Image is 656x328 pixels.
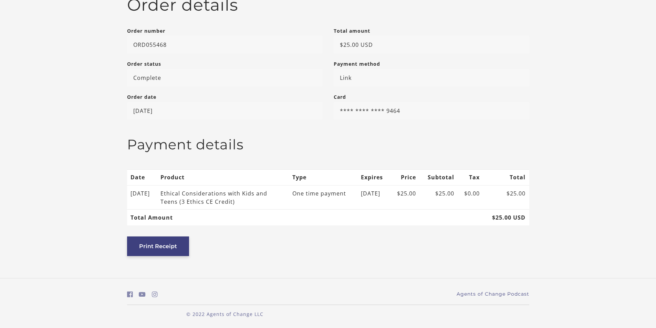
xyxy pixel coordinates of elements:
[357,169,390,185] th: Expires
[357,185,390,209] td: [DATE]
[390,169,420,185] th: Price
[334,28,370,34] strong: Total amount
[334,61,380,67] strong: Payment method
[127,28,165,34] strong: Order number
[127,136,529,153] h3: Payment details
[334,36,529,54] p: $25.00 USD
[131,214,173,221] strong: Total Amount
[483,185,529,209] td: $25.00
[139,291,146,298] i: https://www.youtube.com/c/AgentsofChangeTestPrepbyMeaganMitchell (Open in a new window)
[127,69,323,87] p: Complete
[334,94,346,100] strong: Card
[127,94,156,100] strong: Order date
[289,169,357,185] th: Type
[127,61,161,67] strong: Order status
[334,69,529,87] p: Link
[127,36,323,54] p: ORD055468
[127,236,189,256] button: Print Receipt
[127,289,133,299] a: https://www.facebook.com/groups/aswbtestprep (Open in a new window)
[390,185,420,209] td: $25.00
[127,102,323,120] p: [DATE]
[289,185,357,209] td: One time payment
[152,289,158,299] a: https://www.instagram.com/agentsofchangeprep/ (Open in a new window)
[420,185,458,209] td: $25.00
[127,291,133,298] i: https://www.facebook.com/groups/aswbtestprep (Open in a new window)
[458,169,483,185] th: Tax
[458,185,483,209] td: $0.00
[483,169,529,185] th: Total
[127,169,157,185] th: Date
[492,214,525,221] strong: $25.00 USD
[152,291,158,298] i: https://www.instagram.com/agentsofchangeprep/ (Open in a new window)
[139,289,146,299] a: https://www.youtube.com/c/AgentsofChangeTestPrepbyMeaganMitchell (Open in a new window)
[160,189,271,206] div: Ethical Considerations with Kids and Teens (3 Ethics CE Credit)
[127,310,323,318] p: © 2022 Agents of Change LLC
[157,169,289,185] th: Product
[420,169,458,185] th: Subtotal
[457,290,529,298] a: Agents of Change Podcast
[127,185,157,209] td: [DATE]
